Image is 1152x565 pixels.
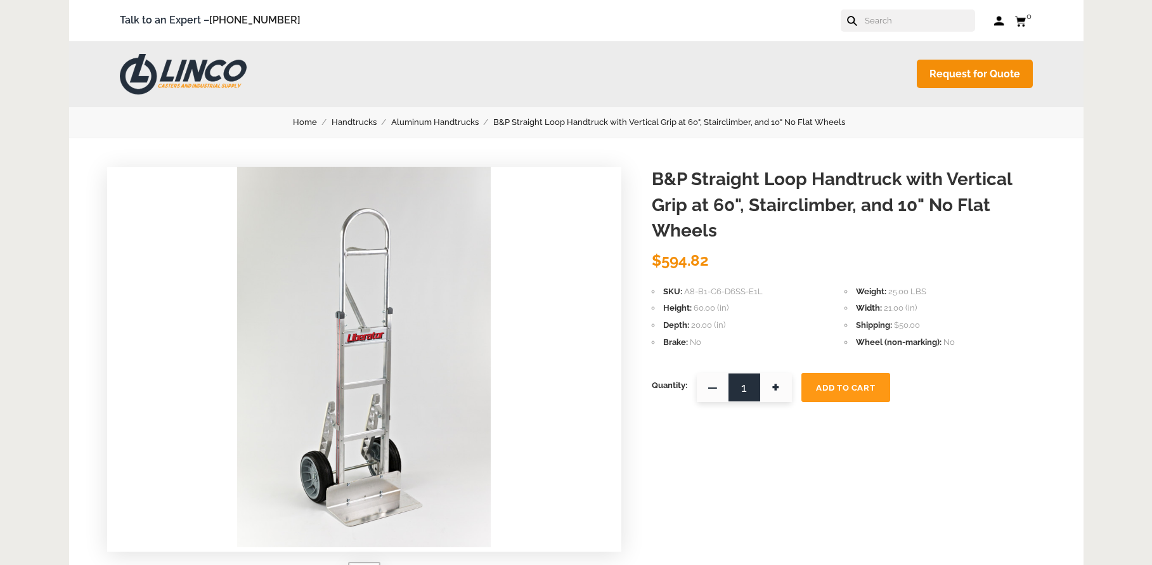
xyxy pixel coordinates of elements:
img: https://bpmfgblob.blob.core.windows.net/media-files/WEB-HTA-022%20Front%20Angle%20Lt.jpg [237,167,491,547]
input: Search [864,10,975,32]
span: A8-B1-C6-D6SS-E1L [684,287,763,296]
span: Add To Cart [816,383,875,393]
span: 20.00 (in) [691,320,725,330]
span: No [690,337,701,347]
span: Width [856,303,882,313]
span: Quantity [652,373,687,398]
span: SKU [663,287,682,296]
a: Handtrucks [332,115,391,129]
span: $594.82 [652,251,709,270]
span: Depth [663,320,689,330]
span: 60.00 (in) [694,303,728,313]
span: 25.00 LBS [888,287,926,296]
a: 0 [1014,13,1033,29]
span: Weight [856,287,886,296]
h1: B&P Straight Loop Handtruck with Vertical Grip at 60", Stairclimber, and 10" No Flat Wheels [652,167,1045,244]
a: [PHONE_NUMBER] [209,14,301,26]
span: $50.00 [894,320,920,330]
span: Talk to an Expert – [120,12,301,29]
img: LINCO CASTERS & INDUSTRIAL SUPPLY [120,54,247,94]
a: Aluminum Handtrucks [391,115,493,129]
span: 0 [1026,11,1032,21]
span: + [760,373,792,402]
a: Request for Quote [917,60,1033,88]
a: B&P Straight Loop Handtruck with Vertical Grip at 60", Stairclimber, and 10" No Flat Wheels [493,115,860,129]
a: Home [293,115,332,129]
span: — [697,373,728,402]
span: No [943,337,955,347]
span: Shipping [856,320,892,330]
span: Wheel (non-marking) [856,337,942,347]
span: 21.00 (in) [884,303,917,313]
a: Log in [994,15,1005,27]
button: Add To Cart [801,373,890,402]
span: Brake [663,337,688,347]
span: Height [663,303,692,313]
